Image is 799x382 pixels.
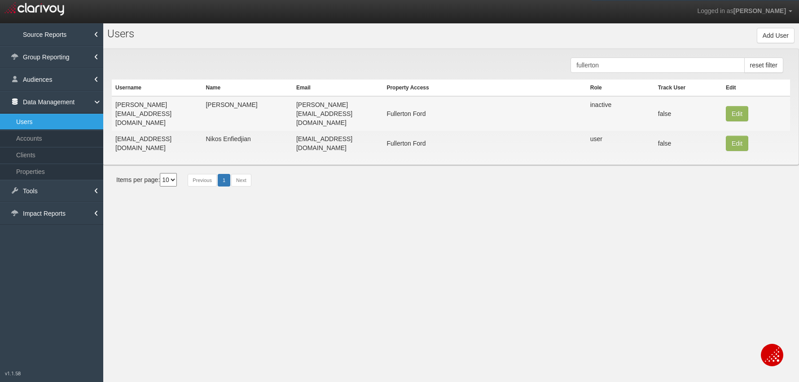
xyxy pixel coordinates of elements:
[202,131,292,156] td: Nikos Enfiedjian
[697,7,733,14] span: Logged in as
[654,131,722,156] td: false
[112,131,202,156] td: [EMAIL_ADDRESS][DOMAIN_NAME]
[202,80,292,96] th: Name
[112,80,202,96] th: Username
[383,96,586,131] td: Fullerton Ford
[726,136,748,151] button: Edit
[733,7,786,14] span: [PERSON_NAME]
[293,131,383,156] td: [EMAIL_ADDRESS][DOMAIN_NAME]
[293,80,383,96] th: Email
[690,0,799,22] a: Logged in as[PERSON_NAME]
[587,96,654,131] td: inactive
[571,58,744,73] input: Search Users
[218,174,230,187] a: 1
[722,80,790,96] th: Edit
[112,96,202,131] td: [PERSON_NAME][EMAIL_ADDRESS][DOMAIN_NAME]
[587,131,654,156] td: user
[116,173,177,187] div: Items per page:
[757,28,795,43] button: Add User
[231,174,251,187] a: Next
[293,96,383,131] td: [PERSON_NAME][EMAIL_ADDRESS][DOMAIN_NAME]
[587,80,654,96] th: Role
[744,58,783,73] button: reset filter
[202,96,292,131] td: [PERSON_NAME]
[188,174,217,187] a: Previous
[107,28,313,40] h1: Users
[654,96,722,131] td: false
[383,131,586,156] td: Fullerton Ford
[726,106,748,121] button: Edit
[654,80,722,96] th: Track User
[383,80,586,96] th: Property Access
